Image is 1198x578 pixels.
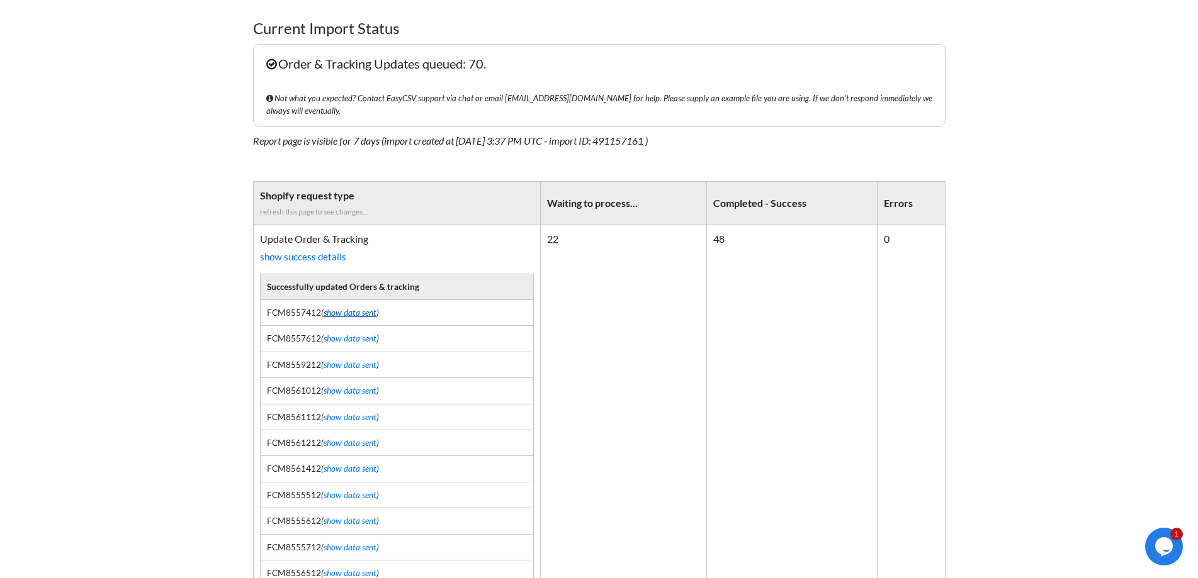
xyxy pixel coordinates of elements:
[260,274,534,299] th: Successfully updated Orders & tracking
[324,412,376,422] a: show data sent
[324,438,376,448] a: show data sent
[324,308,376,318] a: show data sent
[253,181,541,225] th: Shopify request type
[321,516,379,526] i: ( )
[324,516,376,526] a: show data sent
[260,482,534,508] td: FCM8555512
[260,352,534,377] td: FCM8559212
[260,207,368,216] span: refresh this page to see changes...
[321,438,379,448] i: ( )
[321,490,379,500] i: ( )
[324,464,376,474] a: show data sent
[541,181,707,225] th: Waiting to process...
[253,19,946,38] h4: Current Import Status
[324,490,376,500] a: show data sent
[260,404,534,430] td: FCM8561112
[878,181,945,225] th: Errors
[253,44,946,127] p: Order & Tracking Updates queued: 70.
[266,92,932,117] span: Not what you expected? Contact EasyCSV support via chat or email [EMAIL_ADDRESS][DOMAIN_NAME] for...
[321,333,379,343] i: ( )
[321,308,379,318] i: ( )
[321,412,379,422] i: ( )
[324,360,376,370] a: show data sent
[707,181,878,225] th: Completed - Success
[260,430,534,455] td: FCM8561212
[321,360,379,370] i: ( )
[321,568,379,578] i: ( )
[260,508,534,534] td: FCM8555612
[260,534,534,560] td: FCM8555712
[324,568,376,578] a: show data sent
[260,456,534,482] td: FCM8561412
[324,386,376,396] a: show data sent
[260,247,534,267] a: show success details
[260,326,534,352] td: FCM8557612
[321,386,379,396] i: ( )
[1145,528,1185,565] iframe: chat widget
[321,542,379,552] i: ( )
[253,133,946,148] p: Report page is visible for 7 days (import created at [DATE] 3:37 PM UTC - import ID: 491157161 )
[324,542,376,552] a: show data sent
[324,333,376,343] a: show data sent
[321,464,379,474] i: ( )
[260,299,534,325] td: FCM8557412
[260,378,534,404] td: FCM8561012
